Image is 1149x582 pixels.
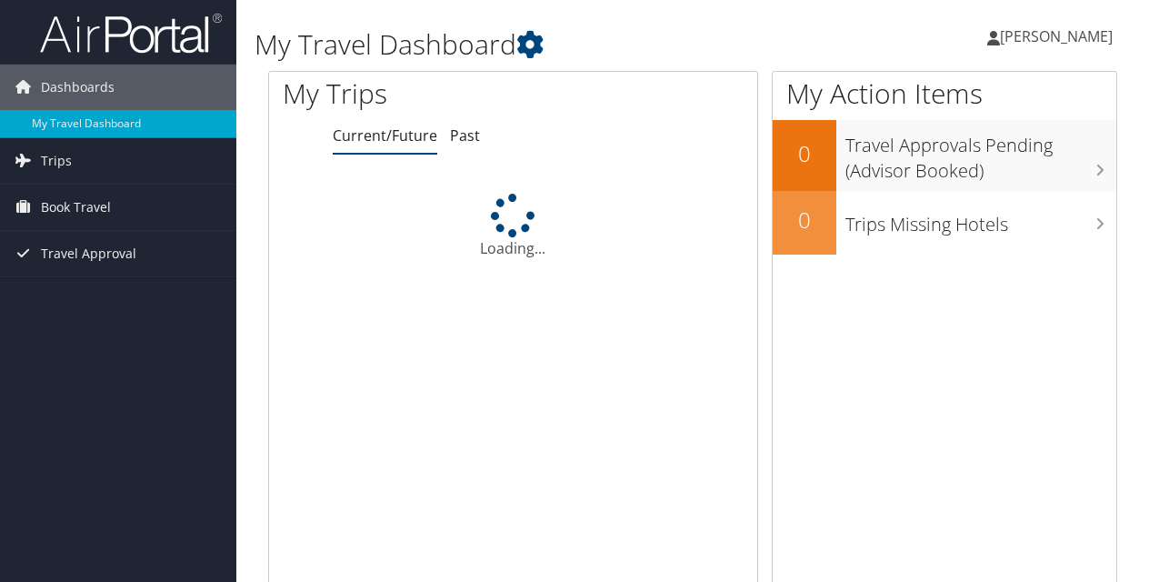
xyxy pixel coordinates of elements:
a: 0Travel Approvals Pending (Advisor Booked) [773,120,1116,190]
span: Dashboards [41,65,115,110]
h3: Trips Missing Hotels [845,203,1116,237]
span: Book Travel [41,185,111,230]
h3: Travel Approvals Pending (Advisor Booked) [845,124,1116,184]
img: airportal-logo.png [40,12,222,55]
h1: My Action Items [773,75,1116,113]
span: Trips [41,138,72,184]
a: 0Trips Missing Hotels [773,191,1116,255]
h2: 0 [773,205,836,236]
h1: My Travel Dashboard [255,25,839,64]
a: [PERSON_NAME] [987,9,1131,64]
span: Travel Approval [41,231,136,276]
h2: 0 [773,138,836,169]
span: [PERSON_NAME] [1000,26,1113,46]
a: Current/Future [333,125,437,145]
div: Loading... [269,194,757,259]
a: Past [450,125,480,145]
h1: My Trips [283,75,540,113]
